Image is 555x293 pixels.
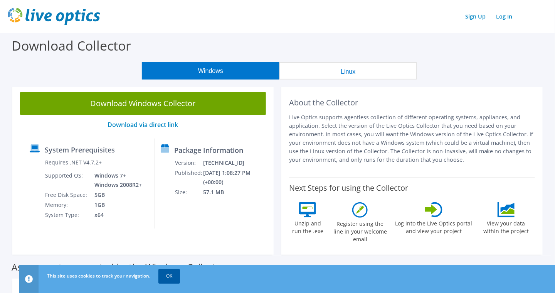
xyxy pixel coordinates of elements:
label: Register using the line in your welcome email [331,218,389,243]
td: Size: [175,187,203,197]
td: Version: [175,158,203,168]
label: Requires .NET V4.7.2+ [45,159,102,166]
a: Download Windows Collector [20,92,266,115]
label: Unzip and run the .exe [290,217,326,235]
a: Download via direct link [108,120,178,129]
a: OK [158,269,180,283]
label: Next Steps for using the Collector [289,183,408,193]
td: 57.1 MB [203,187,270,197]
td: Free Disk Space: [45,190,89,200]
a: Log In [493,11,516,22]
span: This site uses cookies to track your navigation. [47,273,150,279]
td: Memory: [45,200,89,210]
td: x64 [89,210,143,220]
label: Download Collector [12,37,131,54]
td: Supported OS: [45,171,89,190]
td: [DATE] 1:08:27 PM (+00:00) [203,168,270,187]
button: Linux [279,62,417,80]
td: Published: [175,168,203,187]
label: View your data within the project [479,217,534,235]
p: Live Optics supports agentless collection of different operating systems, appliances, and applica... [289,113,535,164]
button: Windows [142,62,279,80]
label: Assessments supported by the Windows Collector [12,263,225,271]
td: System Type: [45,210,89,220]
label: Log into the Live Optics portal and view your project [395,217,473,235]
td: 1GB [89,200,143,210]
label: Package Information [174,146,243,154]
td: Windows 7+ Windows 2008R2+ [89,171,143,190]
label: System Prerequisites [45,146,115,154]
a: Sign Up [461,11,489,22]
td: [TECHNICAL_ID] [203,158,270,168]
td: 5GB [89,190,143,200]
img: live_optics_svg.svg [8,8,100,25]
h2: About the Collector [289,98,535,107]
